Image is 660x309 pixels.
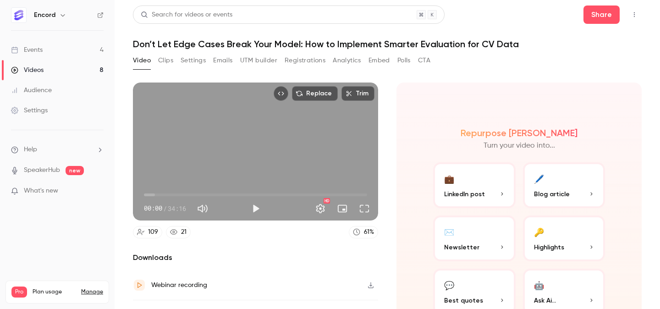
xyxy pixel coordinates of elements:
span: Best quotes [444,296,483,305]
a: 109 [133,226,162,238]
button: Share [583,6,620,24]
span: Help [24,145,37,154]
button: Top Bar Actions [627,7,642,22]
button: Replace [292,86,338,101]
div: Events [11,45,43,55]
button: Trim [341,86,374,101]
iframe: Noticeable Trigger [93,187,104,195]
p: Turn your video into... [484,140,555,151]
button: Settings [311,199,330,218]
a: SpeakerHub [24,166,60,175]
div: Search for videos or events [141,10,232,20]
button: Settings [181,53,206,68]
img: Encord [11,8,26,22]
span: What's new [24,186,58,196]
button: Video [133,53,151,68]
button: Mute [193,199,212,218]
li: help-dropdown-opener [11,145,104,154]
div: 🤖 [534,278,544,292]
div: 💼 [444,171,454,186]
span: 00:00 [144,204,162,213]
div: 00:00 [144,204,186,213]
span: Highlights [534,243,564,252]
a: Manage [81,288,103,296]
a: 21 [166,226,191,238]
span: LinkedIn post [444,189,485,199]
span: 34:16 [168,204,186,213]
button: 🔑Highlights [523,215,605,261]
div: Audience [11,86,52,95]
span: Blog article [534,189,570,199]
span: Newsletter [444,243,479,252]
button: Registrations [285,53,325,68]
span: Plan usage [33,288,76,296]
button: CTA [418,53,430,68]
h2: Downloads [133,252,378,263]
button: 🖊️Blog article [523,162,605,208]
span: Pro [11,287,27,298]
div: 109 [148,227,158,237]
button: Emails [213,53,232,68]
a: 61% [349,226,378,238]
button: Clips [158,53,173,68]
button: Full screen [355,199,374,218]
button: 💼LinkedIn post [433,162,516,208]
button: Turn on miniplayer [333,199,352,218]
div: HD [324,198,330,204]
div: 🖊️ [534,171,544,186]
button: Play [247,199,265,218]
div: 21 [181,227,187,237]
div: 61 % [364,227,374,237]
span: / [163,204,167,213]
h2: Repurpose [PERSON_NAME] [461,127,577,138]
button: UTM builder [240,53,277,68]
div: Settings [11,106,48,115]
button: Polls [397,53,411,68]
span: new [66,166,84,175]
h6: Encord [34,11,55,20]
button: Analytics [333,53,361,68]
span: Ask Ai... [534,296,556,305]
button: Embed [368,53,390,68]
div: 💬 [444,278,454,292]
div: 🔑 [534,225,544,239]
h1: Don’t Let Edge Cases Break Your Model: How to Implement Smarter Evaluation for CV Data [133,39,642,50]
div: Videos [11,66,44,75]
button: Embed video [274,86,288,101]
div: Webinar recording [151,280,207,291]
button: ✉️Newsletter [433,215,516,261]
div: ✉️ [444,225,454,239]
